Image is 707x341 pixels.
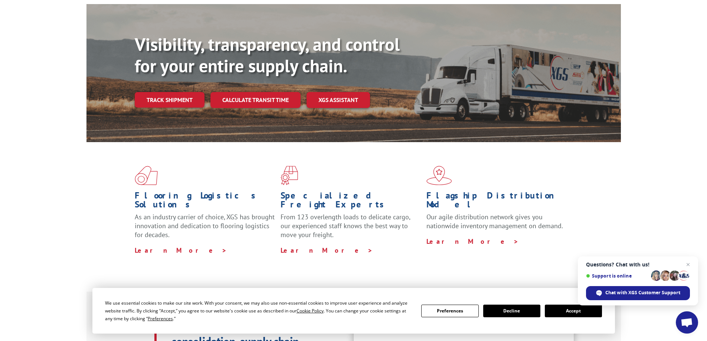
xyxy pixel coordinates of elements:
img: xgs-icon-total-supply-chain-intelligence-red [135,166,158,185]
h1: Flooring Logistics Solutions [135,191,275,213]
span: Preferences [148,315,173,322]
button: Accept [545,305,602,317]
img: xgs-icon-focused-on-flooring-red [281,166,298,185]
span: Support is online [586,273,648,279]
a: Learn More > [281,246,373,255]
span: Chat with XGS Customer Support [605,289,680,296]
p: From 123 overlength loads to delicate cargo, our experienced staff knows the best way to move you... [281,213,421,246]
a: Learn More > [135,246,227,255]
a: XGS ASSISTANT [307,92,370,108]
div: We use essential cookies to make our site work. With your consent, we may also use non-essential ... [105,299,412,322]
button: Preferences [421,305,478,317]
b: Visibility, transparency, and control for your entire supply chain. [135,33,400,77]
span: Our agile distribution network gives you nationwide inventory management on demand. [426,213,563,230]
span: As an industry carrier of choice, XGS has brought innovation and dedication to flooring logistics... [135,213,275,239]
img: xgs-icon-flagship-distribution-model-red [426,166,452,185]
div: Chat with XGS Customer Support [586,286,690,300]
span: Questions? Chat with us! [586,262,690,268]
span: Cookie Policy [297,308,324,314]
a: Calculate transit time [210,92,301,108]
button: Decline [483,305,540,317]
div: Cookie Consent Prompt [92,288,615,334]
span: Close chat [684,260,693,269]
h1: Specialized Freight Experts [281,191,421,213]
h1: Flagship Distribution Model [426,191,567,213]
div: Open chat [676,311,698,334]
a: Track shipment [135,92,204,108]
a: Learn More > [426,237,519,246]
